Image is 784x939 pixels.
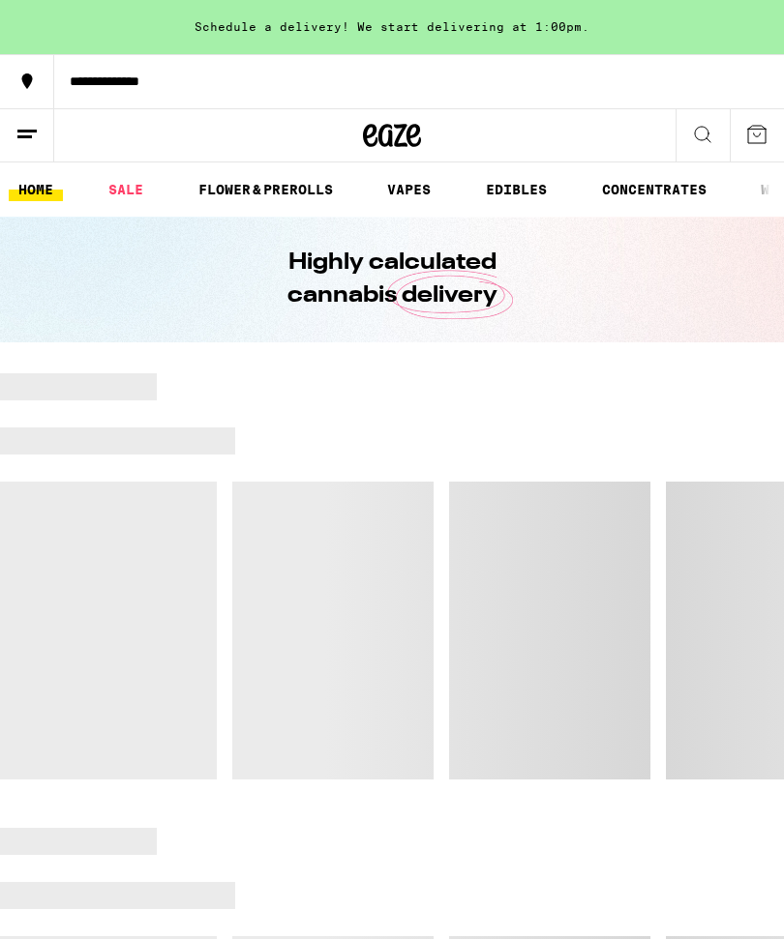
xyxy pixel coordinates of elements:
[476,178,557,201] a: EDIBLES
[592,178,716,201] a: CONCENTRATES
[9,178,63,201] a: HOME
[377,178,440,201] a: VAPES
[189,178,343,201] a: FLOWER & PREROLLS
[232,247,552,312] h1: Highly calculated cannabis delivery
[99,178,153,201] a: SALE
